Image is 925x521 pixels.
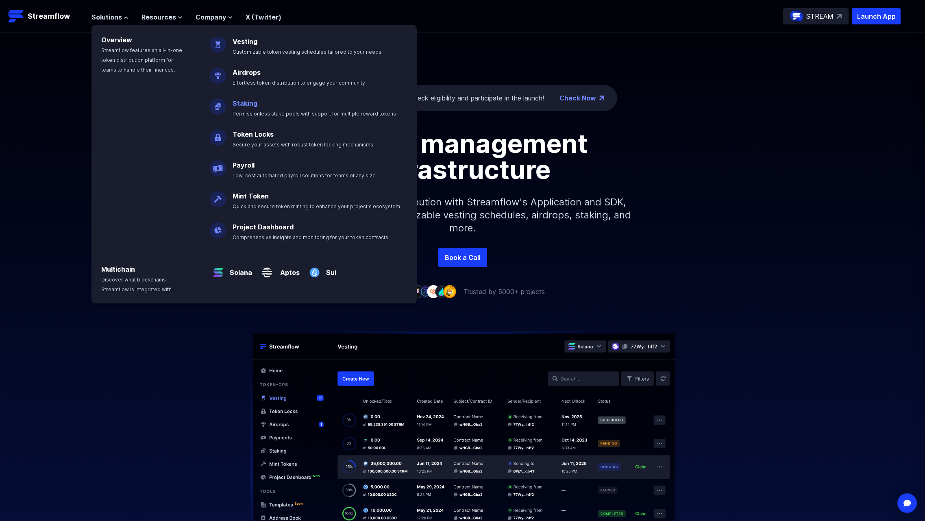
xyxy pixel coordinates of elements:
[599,96,604,100] img: top-right-arrow.png
[141,12,183,22] button: Resources
[141,12,176,22] span: Resources
[790,10,803,23] img: streamflow-logo-circle.png
[210,61,226,84] img: Airdrops
[8,8,24,24] img: Streamflow Logo
[233,99,257,107] a: Staking
[233,223,294,231] a: Project Dashboard
[233,234,388,240] span: Comprehensive insights and monitoring for your token contracts
[91,12,128,22] button: Solutions
[210,154,226,177] img: Payroll
[233,130,274,138] a: Token Locks
[210,92,226,115] img: Staking
[233,80,365,86] span: Effortless token distribution to engage your community
[464,287,545,296] p: Trusted by 5000+ projects
[837,14,842,19] img: top-right-arrow.svg
[323,261,336,277] a: Sui
[783,8,849,24] a: STREAM
[233,68,261,76] a: Airdrops
[196,12,226,22] span: Company
[419,285,432,298] img: company-6
[246,13,281,21] a: X (Twitter)
[443,285,456,298] img: company-9
[226,261,252,277] a: Solana
[233,203,400,209] span: Quick and secure token minting to enhance your project's ecosystem
[101,277,172,292] span: Discover what blockchains Streamflow is integrated with
[210,30,226,53] img: Vesting
[233,142,373,148] span: Secure your assets with robust token locking mechanisms
[806,11,834,21] p: STREAM
[210,123,226,146] img: Token Locks
[306,258,323,281] img: Sui
[210,216,226,238] img: Project Dashboard
[411,285,424,298] img: company-5
[559,93,596,103] a: Check Now
[288,183,638,248] p: Simplify your token distribution with Streamflow's Application and SDK, offering access to custom...
[91,12,122,22] span: Solutions
[233,111,396,117] span: Permissionless stake pools with support for multiple reward tokens
[101,36,132,44] a: Overview
[233,37,257,46] a: Vesting
[259,258,275,281] img: Aptos
[897,493,917,513] div: Open Intercom Messenger
[233,172,376,179] span: Low-cost automated payroll solutions for teams of any size
[28,11,70,22] p: Streamflow
[101,47,182,73] span: Streamflow features an all-in-one token distribution platform for teams to handle their finances.
[427,285,440,298] img: company-7
[275,261,300,277] a: Aptos
[233,192,269,200] a: Mint Token
[101,265,135,273] a: Multichain
[435,285,448,298] img: company-8
[852,8,901,24] button: Launch App
[8,8,83,24] a: Streamflow
[210,258,226,281] img: Solana
[280,131,646,183] h1: Token management infrastructure
[210,185,226,207] img: Mint Token
[233,49,381,55] span: Customizable token vesting schedules tailored to your needs
[337,93,544,103] div: Check eligibility and participate in the launch!
[438,248,487,267] a: Book a Call
[233,161,255,169] a: Payroll
[196,12,233,22] button: Company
